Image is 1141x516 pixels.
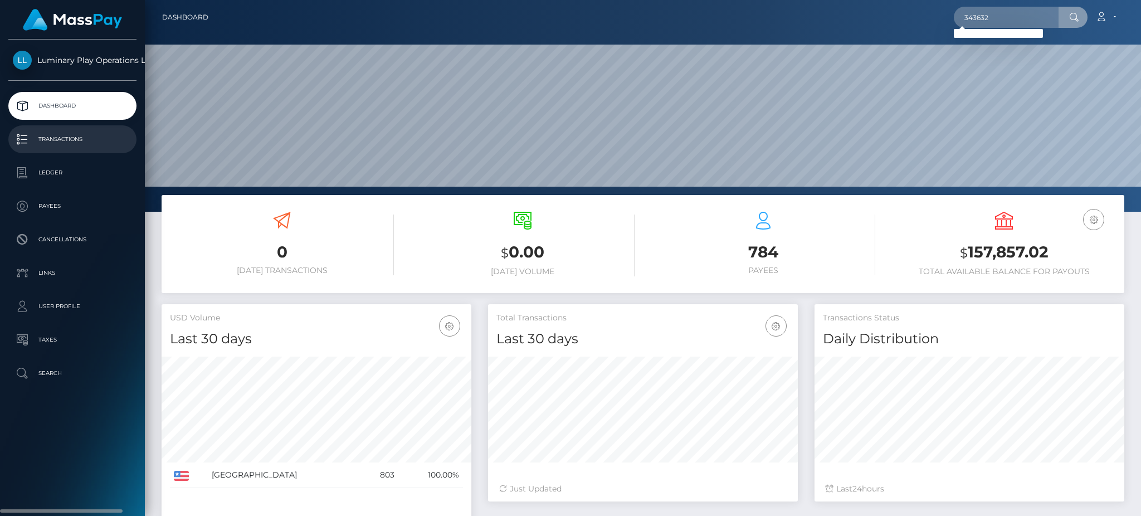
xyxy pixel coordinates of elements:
[892,241,1116,264] h3: 157,857.02
[960,245,968,261] small: $
[411,241,635,264] h3: 0.00
[823,313,1116,324] h5: Transactions Status
[651,266,875,275] h6: Payees
[892,267,1116,276] h6: Total Available Balance for Payouts
[13,198,132,215] p: Payees
[823,329,1116,349] h4: Daily Distribution
[174,471,189,481] img: US.png
[13,231,132,248] p: Cancellations
[170,313,463,324] h5: USD Volume
[13,265,132,281] p: Links
[162,6,208,29] a: Dashboard
[8,326,136,354] a: Taxes
[13,164,132,181] p: Ledger
[499,483,787,495] div: Just Updated
[852,484,862,494] span: 24
[208,463,362,488] td: [GEOGRAPHIC_DATA]
[8,92,136,120] a: Dashboard
[13,332,132,348] p: Taxes
[13,98,132,114] p: Dashboard
[13,298,132,315] p: User Profile
[8,226,136,254] a: Cancellations
[13,131,132,148] p: Transactions
[8,159,136,187] a: Ledger
[411,267,635,276] h6: [DATE] Volume
[170,266,394,275] h6: [DATE] Transactions
[170,241,394,263] h3: 0
[8,125,136,153] a: Transactions
[170,329,463,349] h4: Last 30 days
[651,241,875,263] h3: 784
[501,245,509,261] small: $
[8,293,136,320] a: User Profile
[826,483,1113,495] div: Last hours
[8,192,136,220] a: Payees
[13,51,32,70] img: Luminary Play Operations Limited
[954,7,1059,28] input: Search...
[398,463,463,488] td: 100.00%
[496,313,789,324] h5: Total Transactions
[8,259,136,287] a: Links
[13,365,132,382] p: Search
[8,55,136,65] span: Luminary Play Operations Limited
[362,463,398,488] td: 803
[8,359,136,387] a: Search
[496,329,789,349] h4: Last 30 days
[23,9,122,31] img: MassPay Logo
